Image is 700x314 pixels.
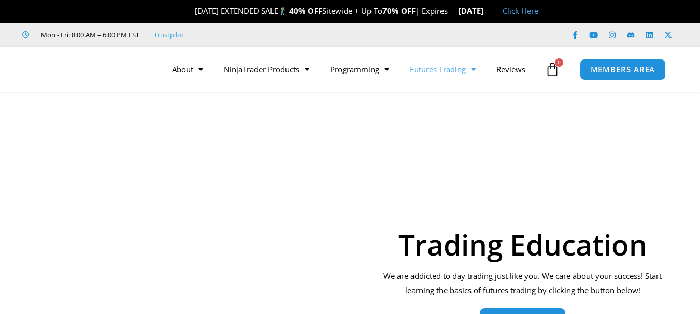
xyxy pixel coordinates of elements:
[162,57,213,81] a: About
[580,59,666,80] a: MEMBERS AREA
[459,6,492,16] strong: [DATE]
[38,28,139,41] span: Mon - Fri: 8:00 AM – 6:00 PM EST
[320,57,399,81] a: Programming
[448,7,456,15] img: ⌛
[555,58,563,67] span: 0
[184,6,459,16] span: [DATE] EXTENDED SALE Sitewide + Up To | Expires
[382,6,416,16] strong: 70% OFF
[503,6,538,16] a: Click Here
[377,269,668,298] p: We are addicted to day trading just like you. We care about your success! Start learning the basi...
[591,66,655,73] span: MEMBERS AREA
[377,230,668,259] h1: Trading Education
[399,57,486,81] a: Futures Trading
[279,7,287,15] img: 🏌️‍♂️
[162,57,542,81] nav: Menu
[484,7,492,15] img: 🏭
[187,7,194,15] img: 🎉
[530,54,575,84] a: 0
[213,57,320,81] a: NinjaTrader Products
[28,51,140,88] img: LogoAI | Affordable Indicators – NinjaTrader
[486,57,536,81] a: Reviews
[289,6,322,16] strong: 40% OFF
[154,28,184,41] a: Trustpilot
